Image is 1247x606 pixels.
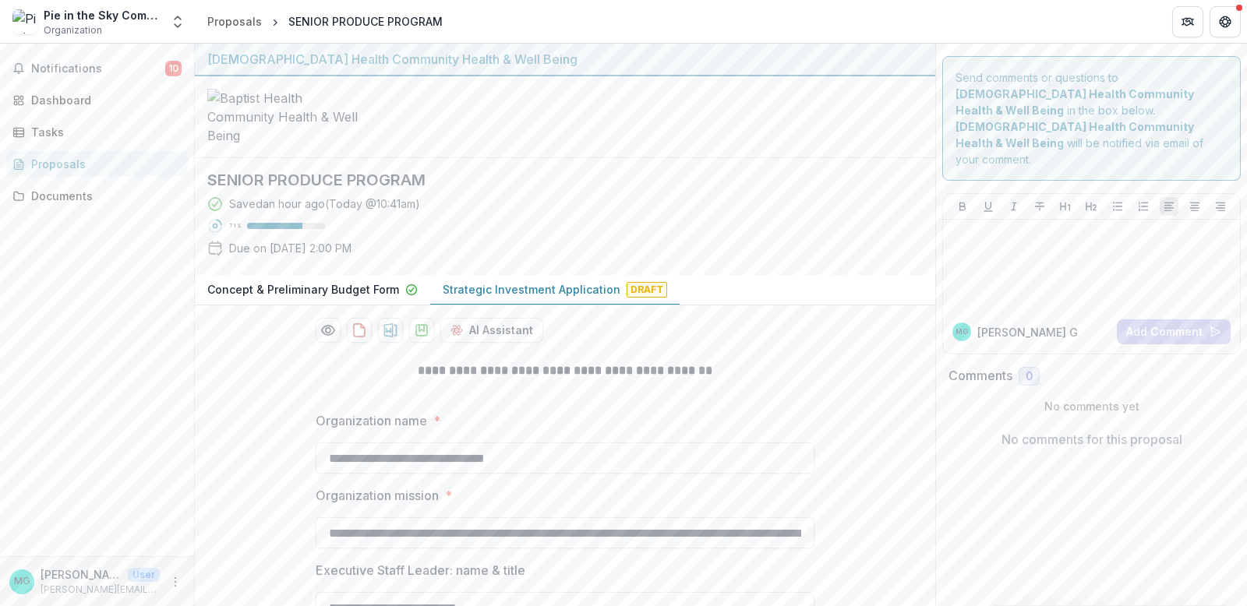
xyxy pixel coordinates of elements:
[1134,197,1153,216] button: Ordered List
[14,576,30,587] div: Malea Guiriba
[41,566,122,583] p: [PERSON_NAME]
[1185,197,1204,216] button: Align Center
[207,13,262,30] div: Proposals
[316,486,439,505] p: Organization mission
[953,197,972,216] button: Bold
[201,10,449,33] nav: breadcrumb
[44,7,161,23] div: Pie in the Sky Community Alliance
[12,9,37,34] img: Pie in the Sky Community Alliance
[229,196,420,212] div: Saved an hour ago ( Today @ 10:41am )
[201,10,268,33] a: Proposals
[956,120,1194,150] strong: [DEMOGRAPHIC_DATA] Health Community Health & Well Being
[165,61,182,76] span: 10
[207,171,898,189] h2: SENIOR PRODUCE PROGRAM
[6,119,188,145] a: Tasks
[31,188,175,204] div: Documents
[1117,319,1231,344] button: Add Comment
[1030,197,1049,216] button: Strike
[347,318,372,343] button: download-proposal
[977,324,1078,340] p: [PERSON_NAME] G
[44,23,102,37] span: Organization
[6,56,188,81] button: Notifications10
[948,398,1235,414] p: No comments yet
[1210,6,1241,37] button: Get Help
[31,156,175,172] div: Proposals
[1108,197,1127,216] button: Bullet List
[956,328,968,336] div: Malea Guiriba
[316,318,341,343] button: Preview e465bd55-5895-44d7-8191-8aca4a82d519-1.pdf
[229,220,241,231] p: 71 %
[41,583,160,597] p: [PERSON_NAME][EMAIL_ADDRESS][DOMAIN_NAME]
[956,87,1194,117] strong: [DEMOGRAPHIC_DATA] Health Community Health & Well Being
[440,318,543,343] button: AI Assistant
[288,13,443,30] div: SENIOR PRODUCE PROGRAM
[1056,197,1075,216] button: Heading 1
[31,92,175,108] div: Dashboard
[316,561,525,580] p: Executive Staff Leader: name & title
[1005,197,1023,216] button: Italicize
[1211,197,1230,216] button: Align Right
[6,87,188,113] a: Dashboard
[207,281,399,298] p: Concept & Preliminary Budget Form
[378,318,403,343] button: download-proposal
[207,50,923,69] div: [DEMOGRAPHIC_DATA] Health Community Health & Well Being
[627,282,667,298] span: Draft
[229,240,351,256] p: Due on [DATE] 2:00 PM
[166,573,185,591] button: More
[409,318,434,343] button: download-proposal
[1001,430,1182,449] p: No comments for this proposal
[31,124,175,140] div: Tasks
[942,56,1241,181] div: Send comments or questions to in the box below. will be notified via email of your comment.
[443,281,620,298] p: Strategic Investment Application
[1026,370,1033,383] span: 0
[948,368,1012,383] h2: Comments
[6,183,188,209] a: Documents
[1082,197,1100,216] button: Heading 2
[1172,6,1203,37] button: Partners
[316,411,427,430] p: Organization name
[1160,197,1178,216] button: Align Left
[31,62,165,76] span: Notifications
[979,197,998,216] button: Underline
[6,151,188,177] a: Proposals
[128,568,160,582] p: User
[207,89,363,145] img: Baptist Health Community Health & Well Being
[167,6,189,37] button: Open entity switcher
